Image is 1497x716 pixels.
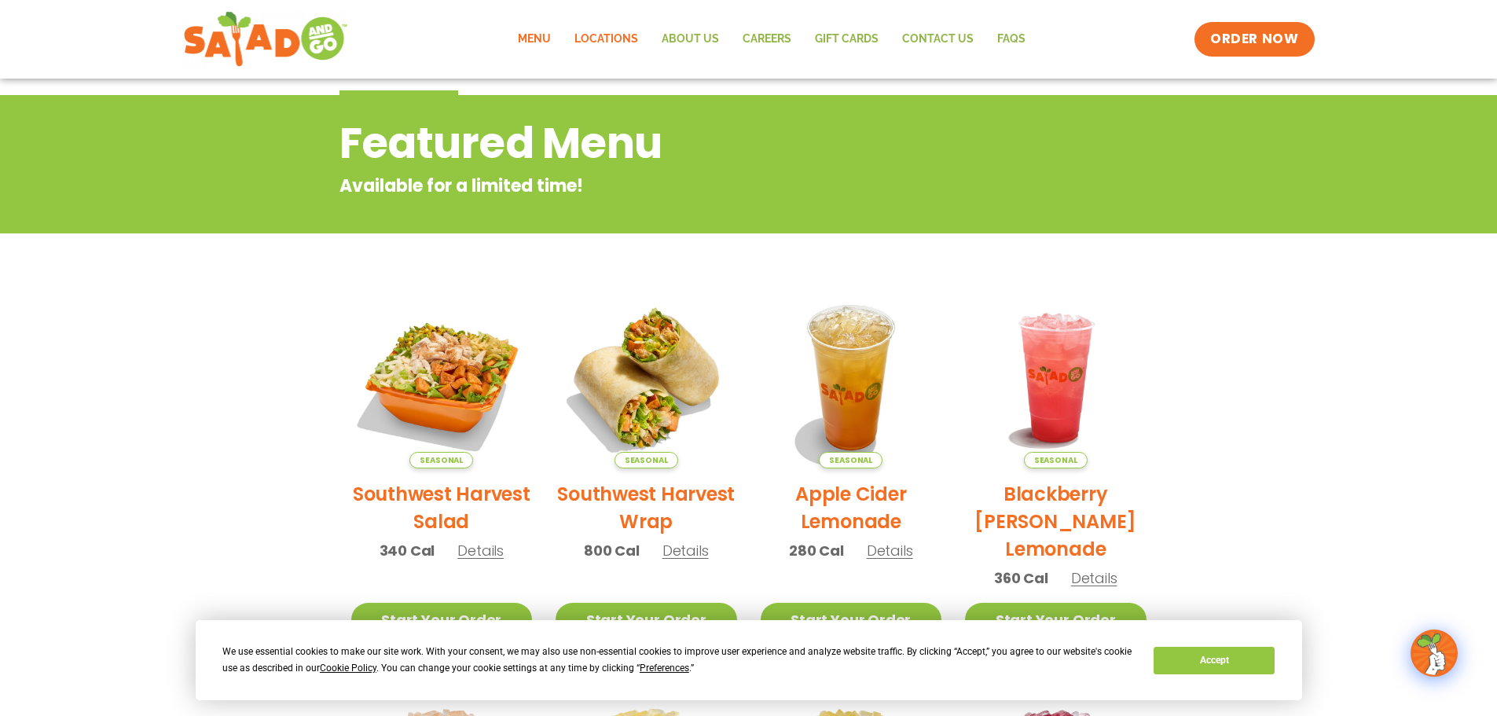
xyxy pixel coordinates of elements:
span: Seasonal [819,452,882,468]
span: Details [457,541,504,560]
h2: Blackberry [PERSON_NAME] Lemonade [965,480,1147,563]
img: new-SAG-logo-768×292 [183,8,349,71]
span: 340 Cal [380,540,435,561]
button: Accept [1154,647,1275,674]
span: Seasonal [1024,452,1088,468]
a: Careers [731,21,803,57]
a: Start Your Order [965,603,1147,637]
span: ORDER NOW [1210,30,1298,49]
img: wpChatIcon [1412,631,1456,675]
span: Seasonal [615,452,678,468]
a: Start Your Order [761,603,942,637]
p: Available for a limited time! [339,173,1032,199]
a: Start Your Order [351,603,533,637]
a: ORDER NOW [1194,22,1314,57]
a: Locations [563,21,650,57]
a: About Us [650,21,731,57]
h2: Southwest Harvest Wrap [556,480,737,535]
span: Cookie Policy [320,663,376,674]
span: 800 Cal [584,540,640,561]
span: Details [662,541,709,560]
h2: Southwest Harvest Salad [351,480,533,535]
span: Details [1071,568,1117,588]
img: Product photo for Blackberry Bramble Lemonade [965,287,1147,468]
a: Contact Us [890,21,985,57]
img: Product photo for Apple Cider Lemonade [761,287,942,468]
a: FAQs [985,21,1037,57]
div: Cookie Consent Prompt [196,620,1302,700]
span: 360 Cal [994,567,1048,589]
h2: Featured Menu [339,112,1032,175]
img: Product photo for Southwest Harvest Wrap [556,287,737,468]
nav: Menu [506,21,1037,57]
a: GIFT CARDS [803,21,890,57]
a: Start Your Order [556,603,737,637]
span: Details [867,541,913,560]
span: Preferences [640,663,689,674]
img: Product photo for Southwest Harvest Salad [351,287,533,468]
div: We use essential cookies to make our site work. With your consent, we may also use non-essential ... [222,644,1135,677]
span: Seasonal [409,452,473,468]
span: 280 Cal [789,540,844,561]
h2: Apple Cider Lemonade [761,480,942,535]
a: Menu [506,21,563,57]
